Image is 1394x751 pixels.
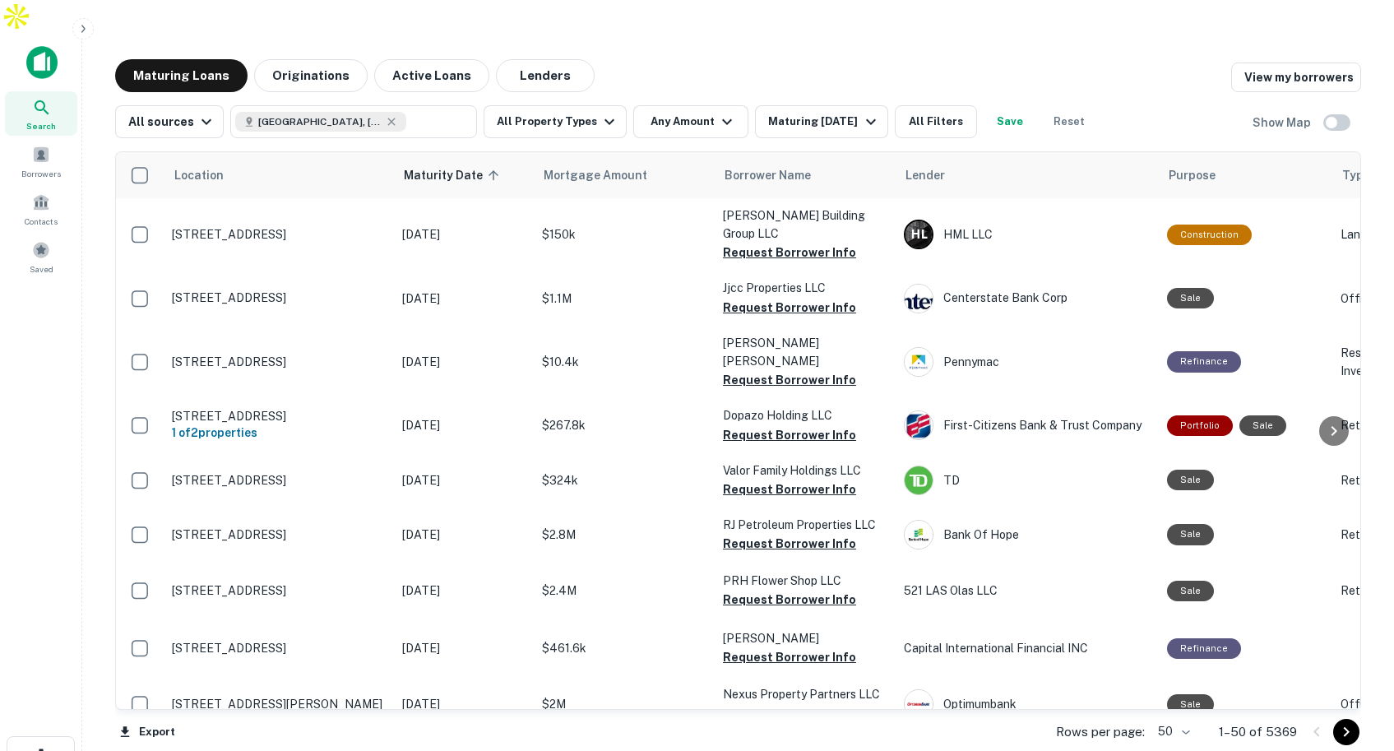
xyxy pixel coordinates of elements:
[128,112,216,132] div: All sources
[1167,225,1252,245] div: This loan purpose was for construction
[542,225,706,243] p: $150k
[1056,722,1145,742] p: Rows per page:
[402,639,526,657] p: [DATE]
[496,59,595,92] button: Lenders
[1043,105,1095,138] button: Reset
[402,416,526,434] p: [DATE]
[905,521,933,549] img: picture
[905,165,945,185] span: Lender
[723,206,887,243] p: [PERSON_NAME] Building Group LLC
[402,225,526,243] p: [DATE]
[896,152,1159,198] th: Lender
[542,353,706,371] p: $10.4k
[904,284,1151,313] div: Centerstate Bank Corp
[905,690,933,718] img: picture
[768,112,880,132] div: Maturing [DATE]
[904,689,1151,719] div: Optimumbank
[5,139,77,183] a: Borrowers
[1167,581,1214,601] div: Sale
[904,347,1151,377] div: Pennymac
[172,583,386,598] p: [STREET_ADDRESS]
[174,165,224,185] span: Location
[30,262,53,276] span: Saved
[1167,415,1233,436] div: This is a portfolio loan with 2 properties
[542,695,706,713] p: $2M
[394,152,534,198] th: Maturity Date
[1169,165,1216,185] span: Purpose
[1312,619,1394,698] div: Chat Widget
[258,114,382,129] span: [GEOGRAPHIC_DATA], [GEOGRAPHIC_DATA], [GEOGRAPHIC_DATA]
[5,234,77,279] a: Saved
[374,59,489,92] button: Active Loans
[723,516,887,534] p: RJ Petroleum Properties LLC
[5,187,77,231] a: Contacts
[723,704,856,724] button: Request Borrower Info
[911,226,927,243] p: H L
[542,290,706,308] p: $1.1M
[21,167,61,180] span: Borrowers
[402,290,526,308] p: [DATE]
[172,424,386,442] h6: 1 of 2 properties
[725,165,811,185] span: Borrower Name
[542,416,706,434] p: $267.8k
[115,105,224,138] button: All sources
[723,334,887,370] p: [PERSON_NAME] [PERSON_NAME]
[1231,63,1361,92] a: View my borrowers
[534,152,715,198] th: Mortgage Amount
[115,720,179,744] button: Export
[402,695,526,713] p: [DATE]
[715,152,896,198] th: Borrower Name
[542,639,706,657] p: $461.6k
[723,647,856,667] button: Request Borrower Info
[5,91,77,136] a: Search
[895,105,977,138] button: All Filters
[172,409,386,424] p: [STREET_ADDRESS]
[542,582,706,600] p: $2.4M
[1167,524,1214,545] div: Sale
[723,279,887,297] p: Jjcc Properties LLC
[1159,152,1332,198] th: Purpose
[26,46,58,79] img: capitalize-icon.png
[542,526,706,544] p: $2.8M
[1253,114,1313,132] h6: Show Map
[723,298,856,318] button: Request Borrower Info
[1167,694,1214,715] div: Sale
[904,639,1151,657] p: Capital International Financial INC
[1167,288,1214,308] div: Sale
[723,685,887,703] p: Nexus Property Partners LLC
[1219,722,1297,742] p: 1–50 of 5369
[542,471,706,489] p: $324k
[905,348,933,376] img: picture
[25,215,58,228] span: Contacts
[755,105,887,138] button: Maturing [DATE]
[1167,470,1214,490] div: Sale
[404,165,504,185] span: Maturity Date
[723,534,856,554] button: Request Borrower Info
[904,520,1151,549] div: Bank Of Hope
[115,59,248,92] button: Maturing Loans
[905,285,933,313] img: picture
[164,152,394,198] th: Location
[723,243,856,262] button: Request Borrower Info
[402,526,526,544] p: [DATE]
[905,466,933,494] img: picture
[1239,415,1286,436] div: Sale
[402,353,526,371] p: [DATE]
[484,105,627,138] button: All Property Types
[723,406,887,424] p: Dopazo Holding LLC
[984,105,1036,138] button: Save your search to get updates of matches that match your search criteria.
[723,461,887,480] p: Valor Family Holdings LLC
[904,582,1151,600] p: 521 LAS Olas LLC
[723,590,856,610] button: Request Borrower Info
[723,425,856,445] button: Request Borrower Info
[905,411,933,439] img: picture
[402,582,526,600] p: [DATE]
[172,227,386,242] p: [STREET_ADDRESS]
[723,480,856,499] button: Request Borrower Info
[904,410,1151,440] div: First-citizens Bank & Trust Company
[723,572,887,590] p: PRH Flower Shop LLC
